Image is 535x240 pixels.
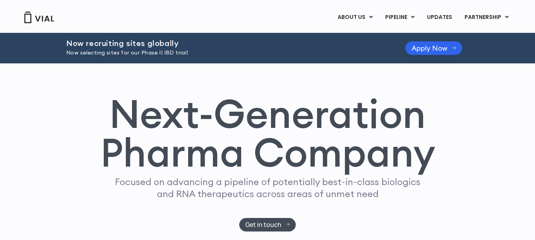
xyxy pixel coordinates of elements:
[111,176,424,200] p: Focused on advancing a pipeline of potentially best-in-class biologics and RNA therapeutics acros...
[66,39,386,48] h2: Now recruiting sites globally
[421,11,458,24] a: UPDATES
[100,94,435,172] h1: Next-Generation Pharma Company
[412,45,448,51] span: Apply Now
[458,11,515,24] a: PARTNERSHIPMenu Toggle
[379,11,420,24] a: PIPELINEMenu Toggle
[239,218,296,231] a: Get in touch
[245,222,281,228] span: Get in touch
[331,11,379,24] a: ABOUT USMenu Toggle
[24,12,55,23] img: Vial Logo
[66,49,386,57] p: Now selecting sites for our Phase II IBD trial!
[405,41,462,55] a: Apply Now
